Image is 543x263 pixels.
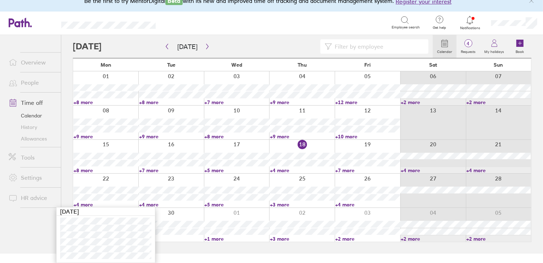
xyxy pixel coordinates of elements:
a: +3 more [270,201,335,208]
span: Sat [429,62,437,68]
a: +8 more [74,167,138,174]
a: +9 more [270,99,335,106]
label: Requests [457,48,480,54]
a: +5 more [204,167,269,174]
a: +4 more [74,201,138,208]
a: +10 more [335,133,400,140]
label: Book [512,48,529,54]
a: 4Requests [457,35,480,58]
a: +7 more [335,167,400,174]
span: Employee search [392,25,420,30]
a: Notifications [458,15,482,30]
a: +8 more [204,133,269,140]
a: Book [508,35,531,58]
a: +1 more [204,236,269,242]
a: +12 more [335,99,400,106]
a: My holidays [480,35,508,58]
a: +7 more [204,99,269,106]
a: +2 more [466,236,531,242]
a: +8 more [139,99,204,106]
a: +2 more [466,99,531,106]
a: +5 more [204,201,269,208]
a: People [3,75,61,90]
a: +7 more [139,167,204,174]
span: Wed [231,62,242,68]
a: +4 more [139,201,204,208]
a: +3 more [270,236,335,242]
a: +9 more [139,133,204,140]
span: Fri [364,62,371,68]
span: Sun [494,62,503,68]
a: +4 more [270,167,335,174]
a: History [3,121,61,133]
span: Thu [298,62,307,68]
a: HR advice [3,191,61,205]
span: Get help [428,26,451,30]
input: Filter by employee [332,40,424,53]
a: Overview [3,55,61,70]
a: Calendar [3,110,61,121]
span: Tue [167,62,175,68]
a: Allowances [3,133,61,144]
a: +2 more [401,236,466,242]
a: +9 more [270,133,335,140]
div: Search [175,19,193,26]
button: [DATE] [172,41,203,53]
a: Calendar [433,35,457,58]
span: Mon [101,62,111,68]
span: 4 [457,41,480,46]
a: +4 more [466,167,531,174]
a: +2 more [401,99,466,106]
label: Calendar [433,48,457,54]
a: +4 more [335,201,400,208]
a: +8 more [74,99,138,106]
label: My holidays [480,48,508,54]
a: +9 more [74,133,138,140]
a: Tools [3,150,61,165]
div: [DATE] [57,208,155,216]
span: Notifications [458,26,482,30]
a: +4 more [401,167,466,174]
a: +2 more [335,236,400,242]
a: Settings [3,170,61,185]
a: Time off [3,95,61,110]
